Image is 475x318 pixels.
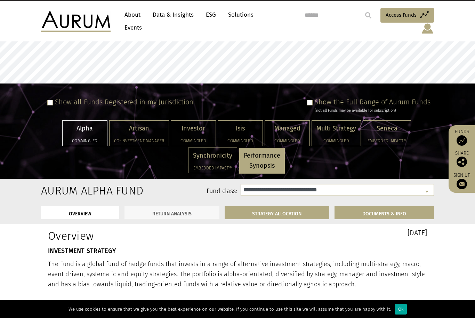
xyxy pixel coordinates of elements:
[48,259,427,289] p: The Fund is a global fund of hedge funds that invests in a range of alternative investment strate...
[121,21,142,34] a: Events
[457,157,467,167] img: Share this post
[223,124,258,134] p: Isis
[114,124,164,134] p: Artisan
[316,139,356,143] h5: Commingled
[202,8,219,21] a: ESG
[108,187,237,196] label: Fund class:
[223,139,258,143] h5: Commingled
[193,151,232,161] p: Synchronicity
[149,8,197,21] a: Data & Insights
[67,139,103,143] h5: Commingled
[48,229,232,243] h1: Overview
[421,23,434,34] img: account-icon.svg
[55,98,193,106] label: Show all Funds Registered in my Jurisdiction
[457,179,467,189] img: Sign up to our newsletter
[176,124,211,134] p: Investor
[452,129,472,146] a: Funds
[335,206,434,219] a: DOCUMENTS & INFO
[269,139,305,143] h5: Commingled
[386,11,417,19] span: Access Funds
[452,151,472,167] div: Share
[48,299,93,307] strong: KEY STATISTICS
[452,172,472,189] a: Sign up
[368,139,406,143] h5: Embedded Impact®
[244,151,280,171] p: Performance Synopsis
[457,135,467,146] img: Access Funds
[225,206,330,219] a: STRATEGY ALLOCATION
[243,229,427,236] h3: [DATE]
[368,124,406,134] p: Seneca
[380,8,434,23] a: Access Funds
[315,108,430,114] div: (not all Funds may be available for subscription)
[269,124,305,134] p: Managed
[193,166,232,170] h5: Embedded Impact®
[361,8,375,22] input: Submit
[114,139,164,143] h5: Co-investment Manager
[121,8,144,21] a: About
[41,11,111,32] img: Aurum
[48,247,116,255] strong: INVESTMENT STRATEGY
[124,206,219,219] a: RETURN ANALYSIS
[395,304,407,315] div: Ok
[176,139,211,143] h5: Commingled
[41,184,98,197] h2: Aurum Alpha Fund
[316,124,356,134] p: Multi Strategy
[67,124,103,134] p: Alpha
[225,8,257,21] a: Solutions
[315,98,430,106] label: Show the Full Range of Aurum Funds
